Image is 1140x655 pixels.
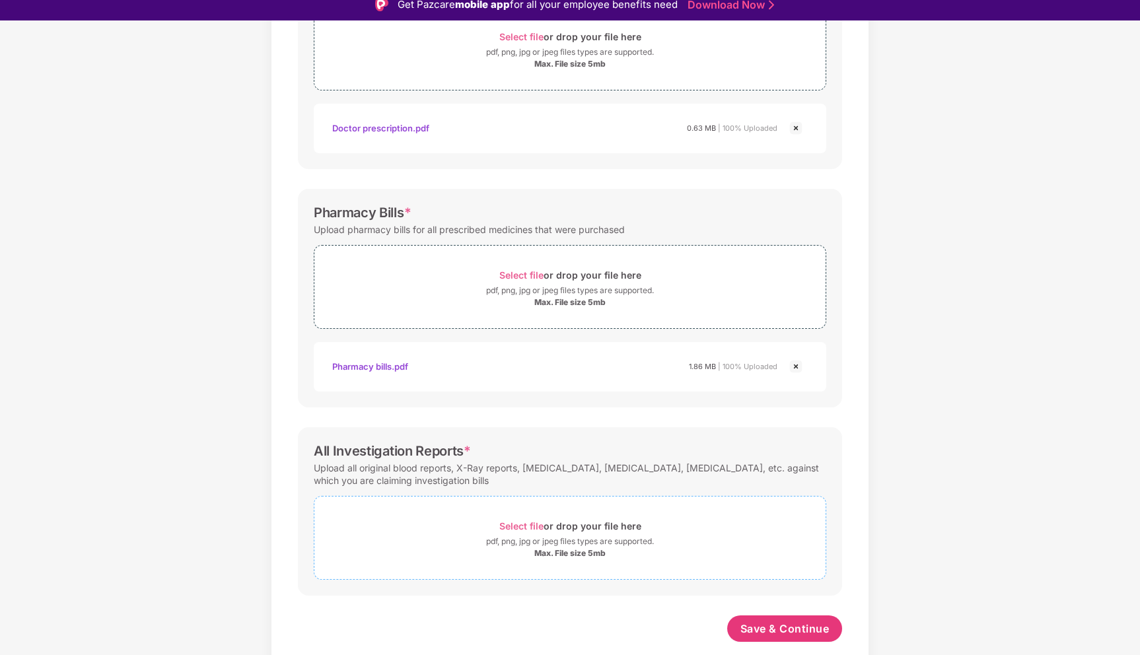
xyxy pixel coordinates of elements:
[486,284,654,297] div: pdf, png, jpg or jpeg files types are supported.
[314,205,411,221] div: Pharmacy Bills
[314,443,471,459] div: All Investigation Reports
[499,266,641,284] div: or drop your file here
[486,46,654,59] div: pdf, png, jpg or jpeg files types are supported.
[486,535,654,548] div: pdf, png, jpg or jpeg files types are supported.
[314,17,826,80] span: Select fileor drop your file herepdf, png, jpg or jpeg files types are supported.Max. File size 5mb
[314,506,826,569] span: Select fileor drop your file herepdf, png, jpg or jpeg files types are supported.Max. File size 5mb
[689,362,716,371] span: 1.86 MB
[727,615,843,642] button: Save & Continue
[499,517,641,535] div: or drop your file here
[499,269,544,281] span: Select file
[740,621,830,636] span: Save & Continue
[314,256,826,318] span: Select fileor drop your file herepdf, png, jpg or jpeg files types are supported.Max. File size 5mb
[499,28,641,46] div: or drop your file here
[534,548,606,559] div: Max. File size 5mb
[314,459,826,489] div: Upload all original blood reports, X-Ray reports, [MEDICAL_DATA], [MEDICAL_DATA], [MEDICAL_DATA],...
[499,31,544,42] span: Select file
[718,362,777,371] span: | 100% Uploaded
[332,355,408,378] div: Pharmacy bills.pdf
[718,123,777,133] span: | 100% Uploaded
[788,359,804,374] img: svg+xml;base64,PHN2ZyBpZD0iQ3Jvc3MtMjR4MjQiIHhtbG5zPSJodHRwOi8vd3d3LnczLm9yZy8yMDAwL3N2ZyIgd2lkdG...
[314,221,625,238] div: Upload pharmacy bills for all prescribed medicines that were purchased
[499,520,544,532] span: Select file
[534,297,606,308] div: Max. File size 5mb
[687,123,716,133] span: 0.63 MB
[788,120,804,136] img: svg+xml;base64,PHN2ZyBpZD0iQ3Jvc3MtMjR4MjQiIHhtbG5zPSJodHRwOi8vd3d3LnczLm9yZy8yMDAwL3N2ZyIgd2lkdG...
[332,117,429,139] div: Doctor prescription.pdf
[534,59,606,69] div: Max. File size 5mb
